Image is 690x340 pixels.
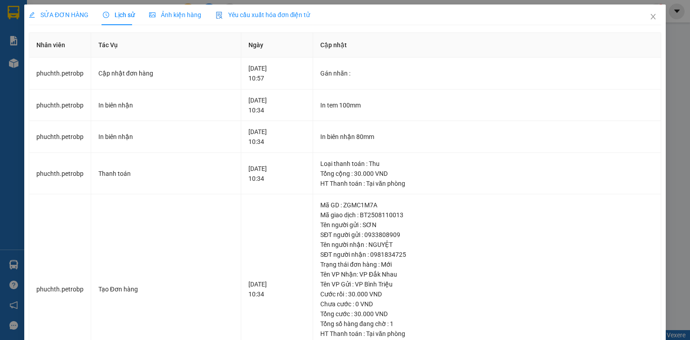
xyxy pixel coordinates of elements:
div: Tổng số hàng đang chờ : 1 [320,319,654,329]
img: icon [216,12,223,19]
div: Tên người nhận : NGUYỆT [320,240,654,250]
div: [DATE] 10:57 [248,63,305,83]
div: Cước rồi : 30.000 VND [320,289,654,299]
div: Chưa cước : 0 VND [320,299,654,309]
span: Lịch sử [103,11,135,18]
div: 30.000 [69,58,132,71]
div: TOÀN [8,29,64,40]
span: edit [29,12,35,18]
th: Cập nhật [313,33,661,58]
div: Trạng thái đơn hàng : Mới [320,259,654,269]
div: Tổng cộng : 30.000 VND [320,169,654,179]
div: [DATE] 10:34 [248,95,305,115]
div: HT Thanh toán : Tại văn phòng [320,329,654,339]
th: Tác Vụ [91,33,241,58]
td: phuchth.petrobp [29,153,91,195]
div: SĐT người gửi : 0933808909 [320,230,654,240]
div: In biên nhận [98,100,234,110]
span: SỬA ĐƠN HÀNG [29,11,88,18]
td: phuchth.petrobp [29,89,91,121]
div: Tên VP Nhận: VP Đắk Nhau [320,269,654,279]
div: Gán nhãn : [320,68,654,78]
div: Tạo Đơn hàng [98,284,234,294]
span: Gửi: [8,9,22,18]
span: Nhận: [70,9,92,18]
span: CC : [69,60,81,70]
td: phuchth.petrobp [29,58,91,89]
div: Cập nhật đơn hàng [98,68,234,78]
button: Close [641,4,666,30]
th: Nhân viên [29,33,91,58]
div: [DATE] 10:34 [248,279,305,299]
div: Tên người gửi : SƠN [320,220,654,230]
div: In biên nhận 80mm [320,132,654,142]
div: Mã GD : ZGMC1M7A [320,200,654,210]
div: [DATE] 10:34 [248,127,305,147]
td: phuchth.petrobp [29,121,91,153]
div: Thanh toán [98,169,234,179]
th: Ngày [241,33,313,58]
span: picture [149,12,155,18]
div: Mã giao dịch : BT2508110013 [320,210,654,220]
span: close [650,13,657,20]
div: In biên nhận [98,132,234,142]
div: VP Bình Triệu [8,8,64,29]
div: Loại thanh toán : Thu [320,159,654,169]
span: clock-circle [103,12,109,18]
div: HT Thanh toán : Tại văn phòng [320,179,654,188]
span: Yêu cầu xuất hóa đơn điện tử [216,11,310,18]
div: KHÁNH [70,29,131,40]
div: Tổng cước : 30.000 VND [320,309,654,319]
span: Ảnh kiện hàng [149,11,201,18]
div: Tên VP Gửi : VP Bình Triệu [320,279,654,289]
div: [DATE] 10:34 [248,164,305,183]
div: VP Bình Long [70,8,131,29]
div: SĐT người nhận : 0981834725 [320,250,654,259]
div: In tem 100mm [320,100,654,110]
